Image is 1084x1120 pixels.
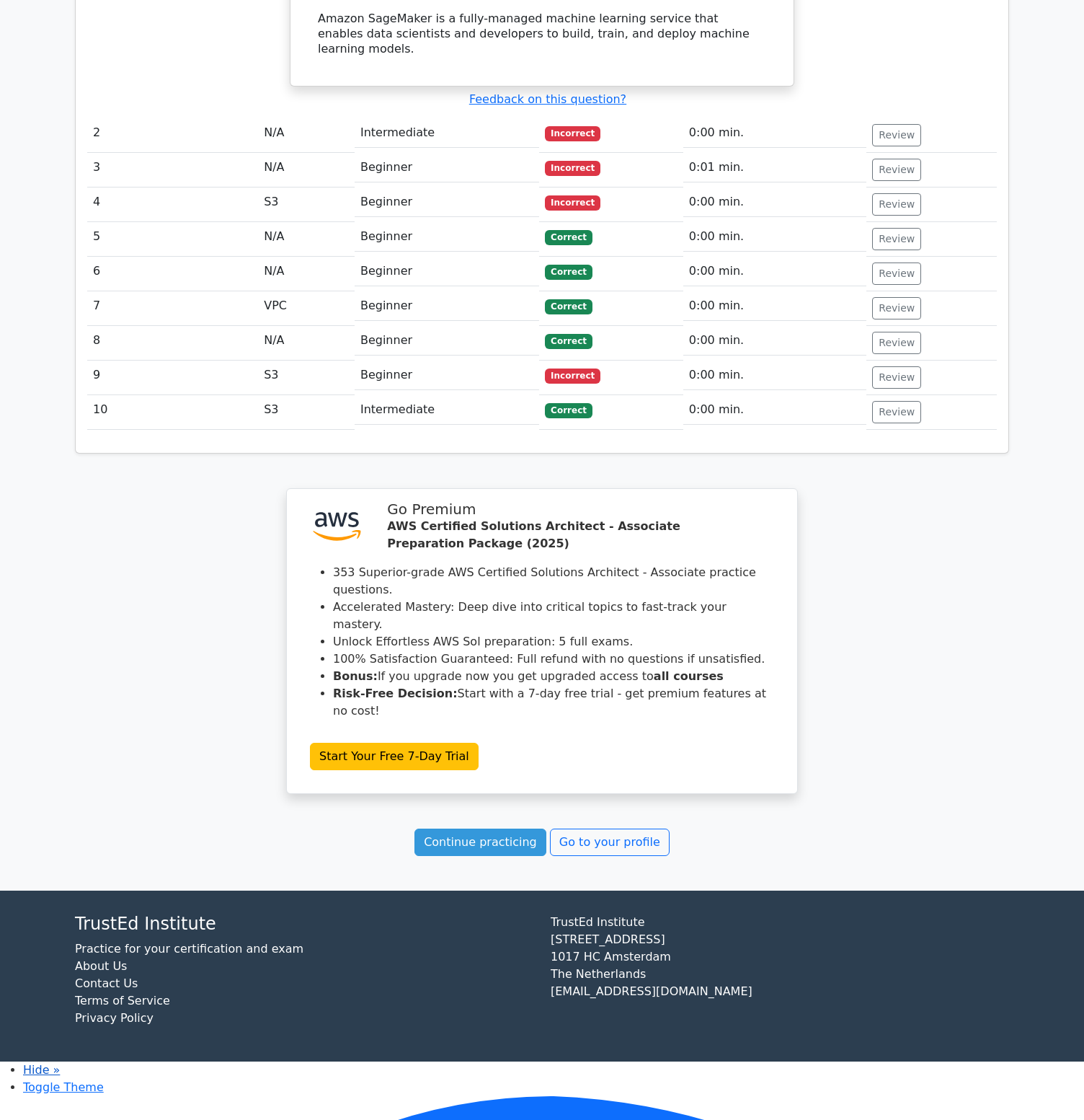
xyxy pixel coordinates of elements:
span: Correct [545,265,592,279]
td: VPC [258,291,355,326]
span: Correct [545,230,592,244]
span: Correct [545,334,592,348]
span: Incorrect [545,195,600,210]
td: 0:00 min. [683,361,867,390]
td: N/A [258,153,355,188]
h4: TrustEd Institute [75,914,533,935]
td: 0:00 min. [683,326,867,356]
a: Hide » [23,1063,60,1077]
td: N/A [258,326,355,361]
td: 0:00 min. [683,188,867,217]
td: 4 [87,188,258,222]
td: 0:00 min. [683,222,867,252]
td: 0:01 min. [683,153,867,182]
td: 0:00 min. [683,395,867,425]
div: TrustEd Institute [STREET_ADDRESS] 1017 HC Amsterdam The Netherlands [EMAIL_ADDRESS][DOMAIN_NAME] [542,914,1018,1039]
td: Beginner [355,326,539,356]
button: Review [872,124,921,146]
a: About Us [75,959,127,973]
span: Incorrect [545,126,600,141]
td: Beginner [355,222,539,252]
td: 3 [87,153,258,188]
td: Intermediate [355,118,539,148]
button: Review [872,228,921,250]
a: Terms of Service [75,994,170,1007]
div: Amazon SageMaker is a fully-managed machine learning service that enables data scientists and dev... [318,12,766,56]
td: 2 [87,118,258,153]
button: Review [872,193,921,216]
td: N/A [258,118,355,153]
span: Incorrect [545,161,600,175]
a: Privacy Policy [75,1011,154,1025]
td: 5 [87,222,258,257]
td: 6 [87,257,258,291]
span: Incorrect [545,369,600,383]
a: Contact Us [75,976,138,990]
a: Continue practicing [414,829,546,856]
button: Review [872,401,921,423]
td: S3 [258,188,355,222]
td: 0:00 min. [683,118,867,148]
td: Beginner [355,153,539,182]
td: 8 [87,326,258,361]
td: Beginner [355,361,539,390]
button: Review [872,297,921,319]
td: Beginner [355,291,539,321]
td: 7 [87,291,258,326]
button: Review [872,159,921,181]
td: S3 [258,361,355,395]
td: S3 [258,395,355,430]
a: Practice for your certification and exam [75,942,303,956]
td: N/A [258,222,355,257]
td: 0:00 min. [683,257,867,286]
td: Beginner [355,188,539,217]
td: 10 [87,395,258,430]
a: Start Your Free 7-Day Trial [310,743,479,770]
a: Go to your profile [550,829,670,856]
td: 0:00 min. [683,291,867,321]
td: Intermediate [355,395,539,425]
button: Review [872,332,921,354]
td: 9 [87,361,258,395]
span: Correct [545,403,592,418]
td: N/A [258,257,355,291]
button: Review [872,366,921,389]
td: Beginner [355,257,539,286]
button: Review [872,263,921,285]
a: Feedback on this question? [469,92,626,106]
span: Correct [545,299,592,314]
